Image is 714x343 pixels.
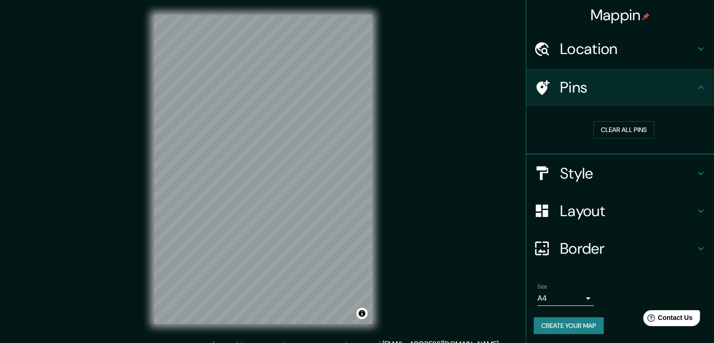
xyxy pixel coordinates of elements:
button: Clear all pins [593,121,654,139]
h4: Layout [560,202,695,220]
canvas: Map [154,15,372,324]
div: A4 [537,291,594,306]
h4: Border [560,239,695,258]
h4: Style [560,164,695,183]
h4: Pins [560,78,695,97]
div: Style [526,155,714,192]
h4: Mappin [591,6,650,24]
div: Layout [526,192,714,230]
iframe: Help widget launcher [630,306,704,333]
button: Toggle attribution [356,308,368,319]
button: Create your map [534,317,604,335]
label: Size [537,282,547,290]
img: pin-icon.png [642,13,650,20]
div: Location [526,30,714,68]
div: Border [526,230,714,267]
h4: Location [560,39,695,58]
div: Pins [526,69,714,106]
